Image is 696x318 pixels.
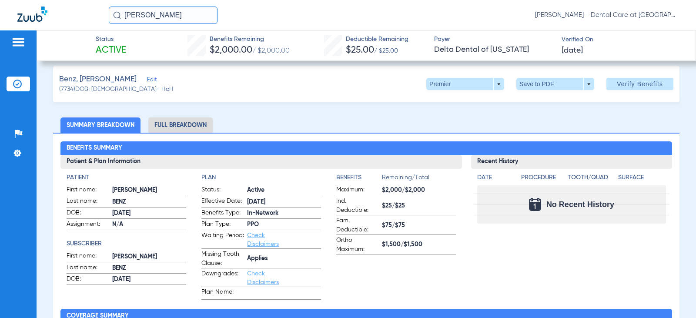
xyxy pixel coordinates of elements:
[67,197,109,207] span: Last name:
[201,231,244,248] span: Waiting Period:
[11,37,25,47] img: hamburger-icon
[434,44,554,55] span: Delta Dental of [US_STATE]
[562,35,682,44] span: Verified On
[618,173,666,182] h4: Surface
[382,240,456,249] span: $1,500/$1,500
[336,236,379,254] span: Ortho Maximum:
[67,220,109,230] span: Assignment:
[434,35,554,44] span: Payer
[521,173,564,182] h4: Procedure
[252,47,290,54] span: / $2,000.00
[96,44,126,57] span: Active
[201,208,244,219] span: Benefits Type:
[60,117,141,133] li: Summary Breakdown
[201,197,244,207] span: Effective Date:
[247,254,321,263] span: Applies
[201,173,321,182] h4: Plan
[67,251,109,262] span: First name:
[148,117,213,133] li: Full Breakdown
[60,141,672,155] h2: Benefits Summary
[382,221,456,230] span: $75/$75
[336,197,379,215] span: Ind. Deductible:
[60,155,462,169] h3: Patient & Plan Information
[247,271,279,285] a: Check Disclaimers
[546,200,614,209] span: No Recent History
[112,197,186,207] span: BENZ
[112,220,186,229] span: N/A
[67,274,109,285] span: DOB:
[201,185,244,196] span: Status:
[201,220,244,230] span: Plan Type:
[67,263,109,274] span: Last name:
[382,173,456,185] span: Remaining/Total
[112,275,186,284] span: [DATE]
[471,155,672,169] h3: Recent History
[201,269,244,287] span: Downgrades:
[247,209,321,218] span: In-Network
[109,7,217,24] input: Search for patients
[617,80,663,87] span: Verify Benefits
[67,239,186,248] h4: Subscriber
[382,201,456,211] span: $25/$25
[247,232,279,247] a: Check Disclaimers
[529,198,541,211] img: Calendar
[606,78,673,90] button: Verify Benefits
[210,46,252,55] span: $2,000.00
[336,173,382,185] app-breakdown-title: Benefits
[67,173,186,182] h4: Patient
[96,35,126,44] span: Status
[67,208,109,219] span: DOB:
[59,85,174,94] span: (7734) DOB: [DEMOGRAPHIC_DATA] - HoH
[247,220,321,229] span: PPO
[336,185,379,196] span: Maximum:
[516,78,594,90] button: Save to PDF
[562,45,583,56] span: [DATE]
[112,186,186,195] span: [PERSON_NAME]
[201,288,244,299] span: Plan Name:
[201,250,244,268] span: Missing Tooth Clause:
[336,216,379,234] span: Fam. Deductible:
[112,252,186,261] span: [PERSON_NAME]
[382,186,456,195] span: $2,000/$2,000
[477,173,514,185] app-breakdown-title: Date
[59,74,137,85] span: Benz, [PERSON_NAME]
[336,173,382,182] h4: Benefits
[374,48,398,54] span: / $25.00
[67,185,109,196] span: First name:
[17,7,47,22] img: Zuub Logo
[477,173,514,182] h4: Date
[426,78,504,90] button: Premier
[521,173,564,185] app-breakdown-title: Procedure
[618,173,666,185] app-breakdown-title: Surface
[568,173,615,185] app-breakdown-title: Tooth/Quad
[346,46,374,55] span: $25.00
[112,209,186,218] span: [DATE]
[113,11,121,19] img: Search Icon
[112,264,186,273] span: BENZ
[247,197,321,207] span: [DATE]
[346,35,408,44] span: Deductible Remaining
[210,35,290,44] span: Benefits Remaining
[247,186,321,195] span: Active
[535,11,679,20] span: [PERSON_NAME] - Dental Care at [GEOGRAPHIC_DATA]
[568,173,615,182] h4: Tooth/Quad
[147,77,155,85] span: Edit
